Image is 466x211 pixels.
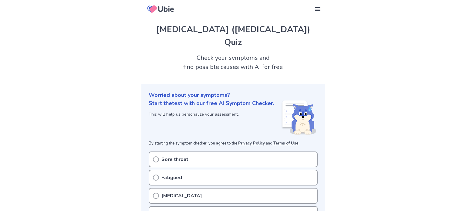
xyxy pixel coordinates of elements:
p: [MEDICAL_DATA] [161,192,202,199]
p: By starting the symptom checker, you agree to the and [149,141,318,147]
h1: [MEDICAL_DATA] ([MEDICAL_DATA]) Quiz [149,23,318,49]
img: Shiba [281,100,316,134]
p: This will help us personalize your assessment. [149,111,274,117]
p: Worried about your symptoms? [149,91,318,99]
p: Sore throat [161,156,188,163]
a: Terms of Use [273,141,299,146]
a: Privacy Policy [238,141,265,146]
p: Fatigued [161,174,182,181]
h2: Check your symptoms and find possible causes with AI for free [141,53,325,72]
p: Start the test with our free AI Symptom Checker. [149,99,274,107]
